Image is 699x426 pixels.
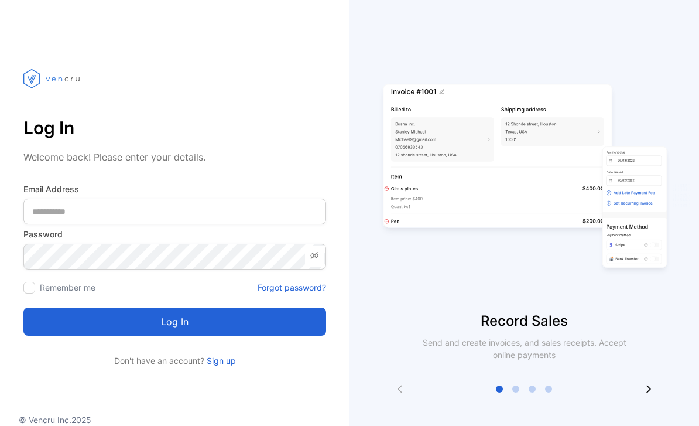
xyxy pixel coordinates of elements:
[23,228,326,240] label: Password
[204,356,236,366] a: Sign up
[258,281,326,294] a: Forgot password?
[23,355,326,367] p: Don't have an account?
[40,282,95,292] label: Remember me
[23,114,326,142] p: Log In
[412,336,637,361] p: Send and create invoices, and sales receipts. Accept online payments
[23,47,82,110] img: vencru logo
[23,183,326,195] label: Email Address
[378,47,671,311] img: slider image
[23,150,326,164] p: Welcome back! Please enter your details.
[23,308,326,336] button: Log in
[349,311,699,332] p: Record Sales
